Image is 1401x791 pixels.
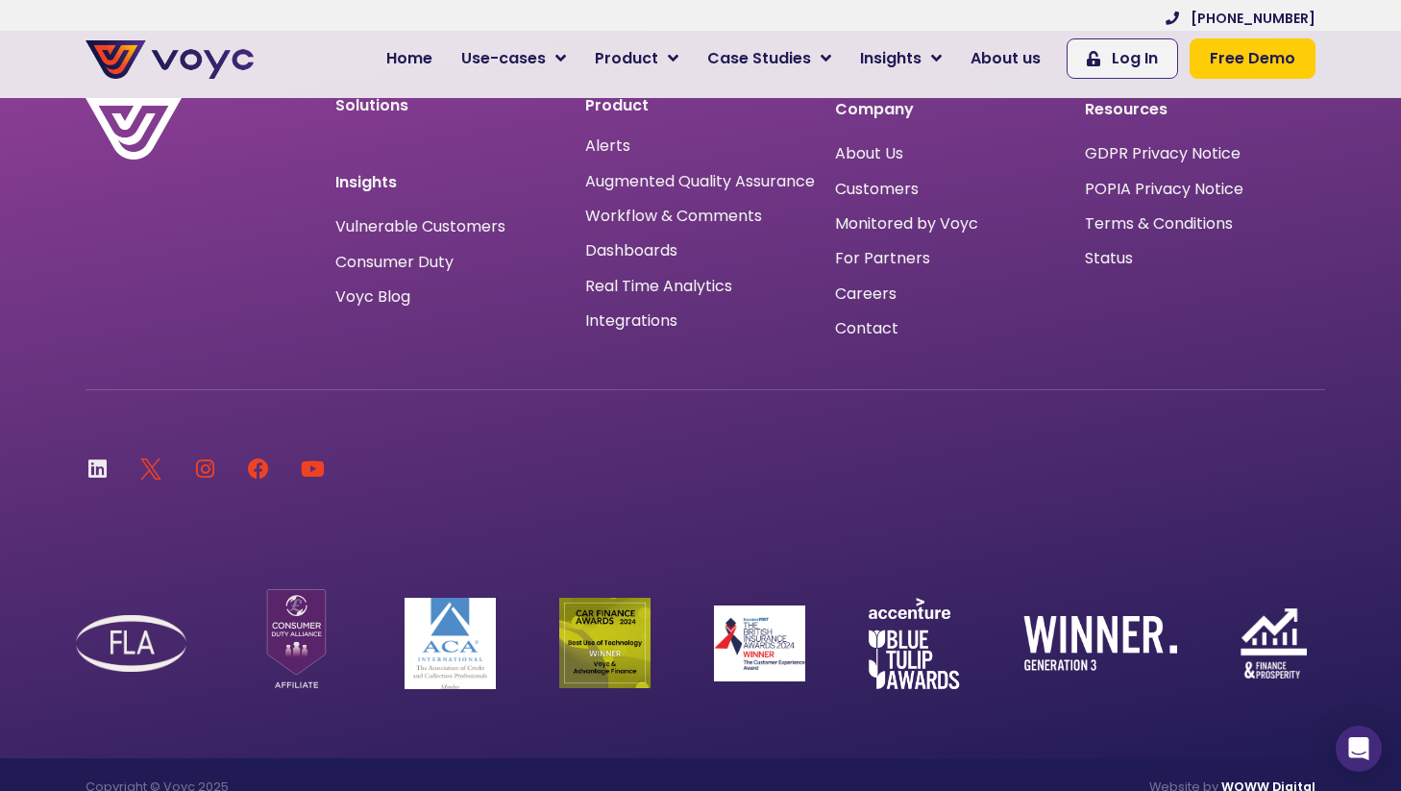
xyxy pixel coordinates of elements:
a: Use-cases [447,39,580,78]
img: Car Finance Winner logo [559,598,651,688]
a: Free Demo [1190,38,1315,79]
p: Product [585,98,816,113]
a: Insights [846,39,956,78]
a: Consumer Duty [335,255,454,270]
p: Insights [335,171,566,194]
span: Log In [1112,47,1158,70]
a: [PHONE_NUMBER] [1166,9,1315,29]
a: Solutions [335,94,408,116]
span: About us [971,47,1041,70]
span: Use-cases [461,47,546,70]
span: Case Studies [707,47,811,70]
img: accenture-blue-tulip-awards [869,598,960,689]
img: winner-generation [1023,616,1177,670]
img: finance-and-prosperity [1241,608,1307,679]
p: Resources [1085,98,1315,121]
a: Home [372,39,447,78]
span: Free Demo [1210,47,1295,70]
img: ACA [405,598,496,689]
img: voyc-full-logo [86,40,254,79]
a: About us [956,39,1055,78]
div: Open Intercom Messenger [1336,726,1382,772]
span: [PHONE_NUMBER] [1191,9,1315,29]
a: Product [580,39,693,78]
span: Insights [860,47,922,70]
a: Vulnerable Customers [335,219,505,235]
a: Log In [1067,38,1178,79]
span: Product [595,47,658,70]
span: Home [386,47,432,70]
a: Augmented Quality Assurance [585,172,815,190]
img: FLA Logo [76,615,186,672]
a: Case Studies [693,39,846,78]
p: Company [835,98,1066,121]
